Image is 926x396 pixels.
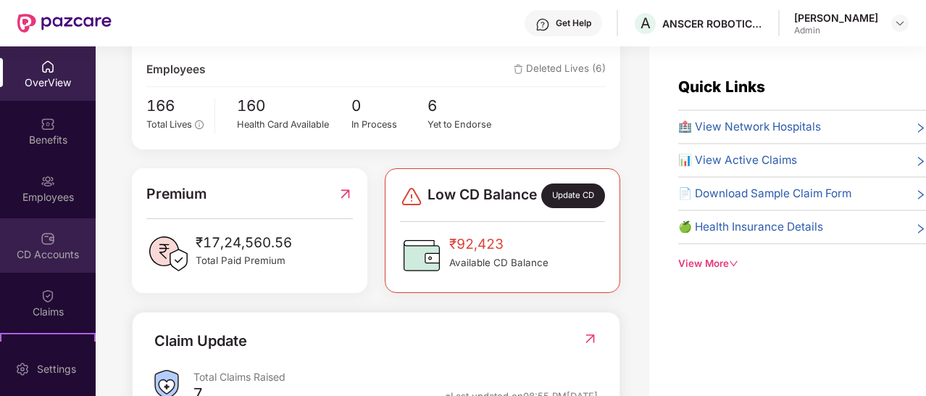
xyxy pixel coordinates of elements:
span: Total Lives [146,119,192,130]
span: 160 [237,94,351,118]
span: ₹17,24,560.56 [196,232,292,254]
img: svg+xml;base64,PHN2ZyBpZD0iRGFuZ2VyLTMyeDMyIiB4bWxucz0iaHR0cDovL3d3dy53My5vcmcvMjAwMC9zdmciIHdpZH... [400,185,423,208]
span: info-circle [195,120,203,128]
div: Claim Update [154,330,247,352]
div: Total Claims Raised [193,370,598,384]
img: svg+xml;base64,PHN2ZyBpZD0iSGVscC0zMngzMiIgeG1sbnM9Imh0dHA6Ly93d3cudzMub3JnLzIwMDAvc3ZnIiB3aWR0aD... [535,17,550,32]
span: Employees [146,61,205,78]
span: ₹92,423 [449,234,548,255]
div: [PERSON_NAME] [794,11,878,25]
span: down [729,259,738,268]
img: New Pazcare Logo [17,14,112,33]
img: svg+xml;base64,PHN2ZyBpZD0iU2V0dGluZy0yMHgyMCIgeG1sbnM9Imh0dHA6Ly93d3cudzMub3JnLzIwMDAvc3ZnIiB3aW... [15,362,30,376]
div: Update CD [541,183,605,208]
img: PaidPremiumIcon [146,232,190,276]
img: svg+xml;base64,PHN2ZyBpZD0iSG9tZSIgeG1sbnM9Imh0dHA6Ly93d3cudzMub3JnLzIwMDAvc3ZnIiB3aWR0aD0iMjAiIG... [41,59,55,74]
span: A [641,15,651,32]
div: Admin [794,25,878,36]
img: svg+xml;base64,PHN2ZyBpZD0iQ0RfQWNjb3VudHMiIGRhdGEtbmFtZT0iQ0QgQWNjb3VudHMiIHhtbG5zPSJodHRwOi8vd3... [41,231,55,246]
span: right [915,154,926,169]
span: Premium [146,183,207,205]
span: 🍏 Health Insurance Details [678,218,823,236]
div: Get Help [556,17,591,29]
img: svg+xml;base64,PHN2ZyBpZD0iRHJvcGRvd24tMzJ4MzIiIHhtbG5zPSJodHRwOi8vd3d3LnczLm9yZy8yMDAwL3N2ZyIgd2... [894,17,906,29]
span: 🏥 View Network Hospitals [678,118,821,136]
img: RedirectIcon [338,183,353,205]
img: svg+xml;base64,PHN2ZyBpZD0iQmVuZWZpdHMiIHhtbG5zPSJodHRwOi8vd3d3LnczLm9yZy8yMDAwL3N2ZyIgd2lkdGg9Ij... [41,117,55,131]
img: RedirectIcon [583,331,598,346]
div: ANSCER ROBOTICS PRIVATE LIMITED [662,17,764,30]
span: right [915,188,926,202]
div: View More [678,256,926,271]
span: 166 [146,94,204,118]
img: svg+xml;base64,PHN2ZyBpZD0iQ2xhaW0iIHhtbG5zPSJodHRwOi8vd3d3LnczLm9yZy8yMDAwL3N2ZyIgd2lkdGg9IjIwIi... [41,289,55,303]
img: CDBalanceIcon [400,234,443,277]
span: right [915,121,926,136]
span: 📄 Download Sample Claim Form [678,185,851,202]
div: Settings [33,362,80,376]
span: 0 [351,94,428,118]
div: Health Card Available [237,117,351,132]
span: 📊 View Active Claims [678,152,797,169]
span: 6 [427,94,504,118]
span: right [915,221,926,236]
img: deleteIcon [514,65,523,74]
img: svg+xml;base64,PHN2ZyBpZD0iRW1wbG95ZWVzIiB4bWxucz0iaHR0cDovL3d3dy53My5vcmcvMjAwMC9zdmciIHdpZHRoPS... [41,174,55,189]
div: In Process [351,117,428,132]
span: Available CD Balance [449,255,548,271]
span: Quick Links [678,78,765,96]
span: Deleted Lives (6) [514,61,606,78]
div: Yet to Endorse [427,117,504,132]
span: Low CD Balance [427,183,537,208]
span: Total Paid Premium [196,253,292,268]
